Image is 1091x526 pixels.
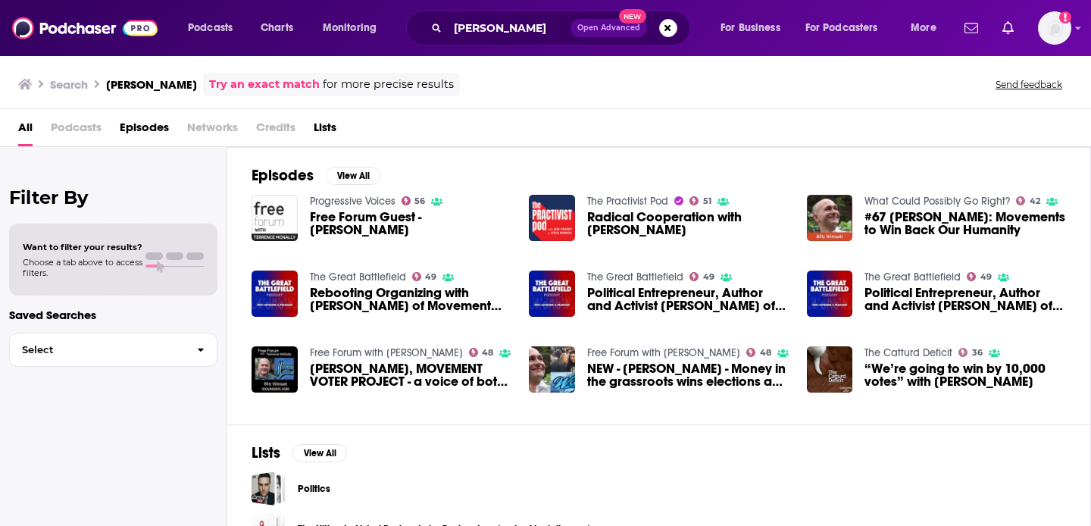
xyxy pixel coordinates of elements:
[310,362,511,388] a: BILLY WIMSATT, MOVEMENT VOTER PROJECT - a voice of both grassroots & donors in the Biden-Harris-W...
[23,242,142,252] span: Want to filter your results?
[209,76,320,93] a: Try an exact match
[864,211,1066,236] span: #67 [PERSON_NAME]: Movements to Win Back Our Humanity
[864,271,961,283] a: The Great Battlefield
[310,362,511,388] span: [PERSON_NAME], MOVEMENT VOTER PROJECT - a voice of both grassroots & donors in the [PERSON_NAME] ...
[261,17,293,39] span: Charts
[587,195,668,208] a: The Practivist Pod
[864,362,1066,388] a: “We’re going to win by 10,000 votes” with Billy Wimsatt
[587,271,683,283] a: The Great Battlefield
[577,24,640,32] span: Open Advanced
[864,346,952,359] a: The Catturd Deficit
[529,346,575,393] img: NEW - BILLY WIMSATT - Money in the grassroots wins elections and makes change - Movement Voter Pr...
[1016,196,1040,205] a: 42
[402,196,426,205] a: 56
[188,17,233,39] span: Podcasts
[482,349,493,356] span: 48
[710,16,799,40] button: open menu
[996,15,1020,41] a: Show notifications dropdown
[252,443,280,462] h2: Lists
[252,166,314,185] h2: Episodes
[298,481,330,497] a: Politics
[18,115,33,146] a: All
[420,11,705,45] div: Search podcasts, credits, & more...
[529,195,575,241] img: Radical Cooperation with Billy Wimsatt
[326,167,380,185] button: View All
[587,362,789,388] a: NEW - BILLY WIMSATT - Money in the grassroots wins elections and makes change - Movement Voter Pr...
[703,198,711,205] span: 51
[23,257,142,278] span: Choose a tab above to access filters.
[991,78,1067,91] button: Send feedback
[252,443,347,462] a: ListsView All
[252,346,298,393] img: BILLY WIMSATT, MOVEMENT VOTER PROJECT - a voice of both grassroots & donors in the Biden-Harris-W...
[177,16,252,40] button: open menu
[310,286,511,312] span: Rebooting Organizing with [PERSON_NAME] of Movement Voter Project
[864,286,1066,312] a: Political Entrepreneur, Author and Activist Billy Wimsatt of Movement Voter Project
[900,16,955,40] button: open menu
[587,211,789,236] a: Radical Cooperation with Billy Wimsatt
[571,19,647,37] button: Open AdvancedNew
[323,76,454,93] span: for more precise results
[251,16,302,40] a: Charts
[864,362,1066,388] span: “We’re going to win by 10,000 votes” with [PERSON_NAME]
[958,348,983,357] a: 36
[51,115,102,146] span: Podcasts
[1030,198,1040,205] span: 42
[1038,11,1071,45] span: Logged in as KrishanaDavis
[587,286,789,312] span: Political Entrepreneur, Author and Activist [PERSON_NAME] of Movement Voter Project
[12,14,158,42] img: Podchaser - Follow, Share and Rate Podcasts
[721,17,780,39] span: For Business
[1038,11,1071,45] img: User Profile
[796,16,900,40] button: open menu
[746,348,771,357] a: 48
[972,349,983,356] span: 36
[310,195,395,208] a: Progressive Voices
[967,272,992,281] a: 49
[414,198,425,205] span: 56
[310,271,406,283] a: The Great Battlefield
[252,471,286,506] a: Politics
[529,271,575,317] img: Political Entrepreneur, Author and Activist Billy Wimsatt of Movement Voter Project
[689,196,711,205] a: 51
[864,211,1066,236] a: #67 Billy Wimsatt: Movements to Win Back Our Humanity
[587,346,740,359] a: Free Forum with Terrence McNally
[310,346,463,359] a: Free Forum with Terrence McNally
[10,345,185,355] span: Select
[425,274,436,280] span: 49
[323,17,377,39] span: Monitoring
[864,195,1010,208] a: What Could Possibly Go Right?
[1059,11,1071,23] svg: Add a profile image
[619,9,646,23] span: New
[9,186,217,208] h2: Filter By
[980,274,992,280] span: 49
[412,272,437,281] a: 49
[120,115,169,146] a: Episodes
[864,286,1066,312] span: Political Entrepreneur, Author and Activist [PERSON_NAME] of Movement Voter Project
[807,346,853,393] img: “We’re going to win by 10,000 votes” with Billy Wimsatt
[252,271,298,317] a: Rebooting Organizing with Billy Wimsatt of Movement Voter Project
[469,348,494,357] a: 48
[805,17,878,39] span: For Podcasters
[256,115,295,146] span: Credits
[106,77,197,92] h3: [PERSON_NAME]
[587,211,789,236] span: Radical Cooperation with [PERSON_NAME]
[587,362,789,388] span: NEW - [PERSON_NAME] - Money in the grassroots wins elections and makes change - Movement Voter Pr...
[760,349,771,356] span: 48
[703,274,714,280] span: 49
[314,115,336,146] a: Lists
[310,286,511,312] a: Rebooting Organizing with Billy Wimsatt of Movement Voter Project
[807,195,853,241] a: #67 Billy Wimsatt: Movements to Win Back Our Humanity
[9,333,217,367] button: Select
[252,195,298,241] img: Free Forum Guest - Billy Wimsatt
[292,444,347,462] button: View All
[9,308,217,322] p: Saved Searches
